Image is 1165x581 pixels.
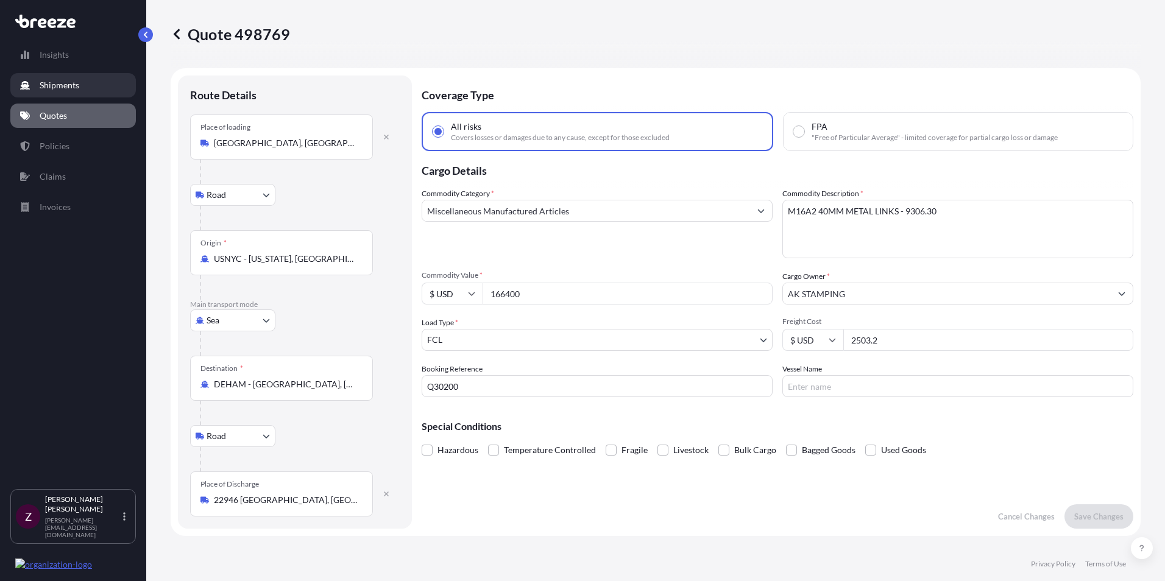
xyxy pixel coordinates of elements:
button: FCL [422,329,773,351]
p: Policies [40,140,69,152]
a: Quotes [10,104,136,128]
p: Claims [40,171,66,183]
p: Quote 498769 [171,24,290,44]
span: Temperature Controlled [504,441,596,459]
a: Insights [10,43,136,67]
div: Destination [200,364,243,373]
p: Special Conditions [422,421,1133,431]
div: Place of Discharge [200,479,259,489]
p: Cargo Details [422,151,1133,188]
p: Main transport mode [190,300,400,309]
p: Quotes [40,110,67,122]
label: Commodity Category [422,188,494,200]
button: Cancel Changes [988,504,1064,529]
button: Select transport [190,309,275,331]
input: All risksCovers losses or damages due to any cause, except for those excluded [433,126,444,137]
p: Insights [40,49,69,61]
input: Enter name [782,375,1133,397]
p: Coverage Type [422,76,1133,112]
p: [PERSON_NAME][EMAIL_ADDRESS][DOMAIN_NAME] [45,516,121,538]
span: Bulk Cargo [734,441,776,459]
p: Shipments [40,79,79,91]
span: Fragile [621,441,648,459]
input: Place of loading [214,137,358,149]
span: Commodity Value [422,270,773,280]
input: Destination [214,378,358,390]
input: Place of Discharge [214,494,358,506]
p: Save Changes [1074,510,1124,523]
span: Road [207,189,226,201]
label: Vessel Name [782,363,822,375]
span: Bagged Goods [802,441,855,459]
p: [PERSON_NAME] [PERSON_NAME] [45,495,121,514]
span: Used Goods [881,441,926,459]
div: Origin [200,238,227,248]
span: Hazardous [437,441,478,459]
span: Z [25,510,32,523]
span: FCL [427,334,442,346]
button: Select transport [190,184,275,206]
input: Type amount [483,283,773,305]
div: Place of loading [200,122,250,132]
input: Select a commodity type [422,200,750,222]
input: Origin [214,253,358,265]
button: Select transport [190,425,275,447]
input: Full name [783,283,1111,305]
p: Route Details [190,88,257,102]
button: Save Changes [1064,504,1133,529]
img: organization-logo [15,558,92,571]
input: Enter amount [843,329,1133,351]
span: All risks [451,121,481,133]
a: Shipments [10,73,136,97]
button: Show suggestions [1111,283,1133,305]
a: Invoices [10,195,136,219]
span: Freight Cost [782,317,1133,326]
label: Booking Reference [422,363,483,375]
span: Covers losses or damages due to any cause, except for those excluded [451,133,670,143]
a: Terms of Use [1085,559,1126,569]
span: Load Type [422,317,458,329]
span: Road [207,430,226,442]
button: Show suggestions [750,200,772,222]
input: Your internal reference [422,375,773,397]
span: Sea [207,314,219,326]
label: Commodity Description [782,188,863,200]
p: Cancel Changes [998,510,1055,523]
textarea: M16A2 40MM METAL LINKS - 9306.30 [782,200,1133,258]
a: Policies [10,134,136,158]
label: Cargo Owner [782,270,830,283]
span: Livestock [673,441,709,459]
span: FPA [812,121,827,133]
p: Invoices [40,201,71,213]
a: Claims [10,164,136,189]
span: "Free of Particular Average" - limited coverage for partial cargo loss or damage [812,133,1058,143]
input: FPA"Free of Particular Average" - limited coverage for partial cargo loss or damage [793,126,804,137]
a: Privacy Policy [1031,559,1075,569]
